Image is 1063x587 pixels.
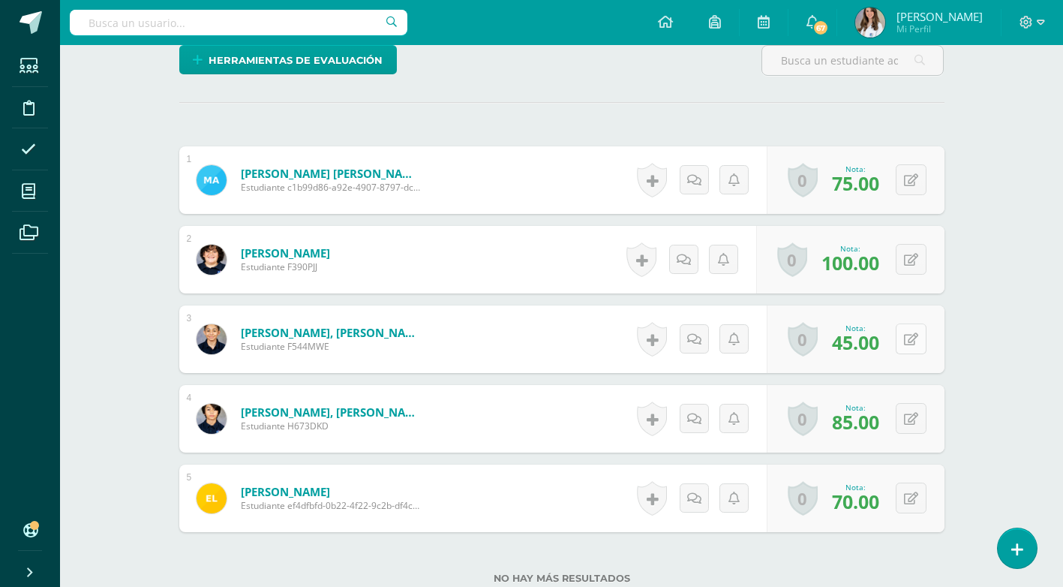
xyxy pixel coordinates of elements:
input: Busca un estudiante aquí... [762,46,943,75]
img: 427c23f9e58ddfa12ae7eb174d60a77d.png [197,404,227,434]
span: 45.00 [832,330,879,355]
span: [PERSON_NAME] [896,9,983,24]
input: Busca un usuario... [70,10,407,35]
span: 100.00 [821,250,879,275]
img: dc83af1452e02b9a4ee8bd15b1d0664c.png [197,483,227,513]
span: Estudiante c1b99d86-a92e-4907-8797-dc577a19d48e [241,181,421,194]
span: Estudiante H673DKD [241,420,421,432]
a: 0 [788,322,818,357]
a: [PERSON_NAME] [PERSON_NAME] [241,166,421,181]
div: Nota: [832,482,879,492]
label: No hay más resultados [179,573,944,584]
span: 75.00 [832,170,879,196]
a: [PERSON_NAME] [241,484,421,499]
span: 67 [812,20,829,36]
span: Estudiante ef4dfbfd-0b22-4f22-9c2b-df4c4572597d [241,499,421,512]
img: 23c66547d80c0db5454ac92690086aa1.png [197,324,227,354]
a: 0 [788,481,818,516]
a: [PERSON_NAME], [PERSON_NAME] [241,325,421,340]
a: [PERSON_NAME], [PERSON_NAME] [241,405,421,420]
span: Estudiante F544MWE [241,340,421,353]
span: 70.00 [832,489,879,514]
div: Nota: [832,402,879,413]
a: 0 [777,242,807,277]
a: [PERSON_NAME] [241,245,330,260]
a: Herramientas de evaluación [179,45,397,74]
div: Nota: [832,164,879,174]
span: 85.00 [832,409,879,435]
span: Herramientas de evaluación [209,47,383,74]
span: Mi Perfil [896,23,983,35]
a: 0 [788,163,818,197]
div: Nota: [832,323,879,333]
a: 0 [788,402,818,436]
img: f5c85721f54b1bda0edc10d68f5aad9a.png [197,165,227,195]
img: df0cf89fbebde5002601d85bb4befda7.png [197,245,227,275]
span: Estudiante F390PJJ [241,260,330,273]
img: a3485d9babf22a770558c2c8050e4d4d.png [855,8,885,38]
div: Nota: [821,243,879,254]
